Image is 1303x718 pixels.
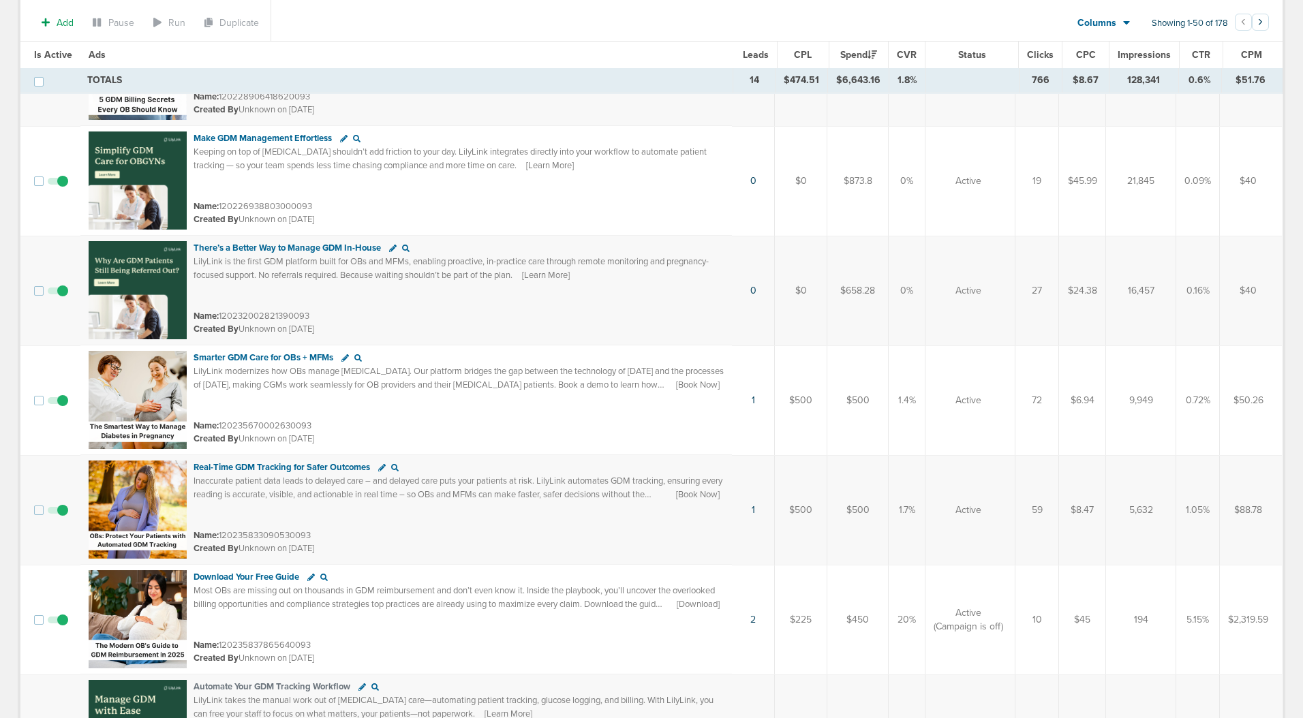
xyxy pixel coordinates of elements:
[743,49,769,61] span: Leads
[1015,126,1059,236] td: 19
[1062,68,1109,93] td: $8.67
[827,455,889,565] td: $500
[194,352,333,363] span: Smarter GDM Care for OBs + MFMs
[34,13,81,33] button: Add
[194,585,715,623] span: Most OBs are missing out on thousands in GDM reimbursement and don’t even know it. Inside the pla...
[194,133,332,144] span: Make GDM Management Effortless
[1106,126,1176,236] td: 21,845
[1020,68,1062,93] td: 766
[775,236,827,345] td: $0
[752,504,755,516] a: 1
[1015,455,1059,565] td: 59
[89,351,187,449] img: Ad image
[897,49,917,61] span: CVR
[89,461,187,559] img: Ad image
[1241,49,1262,61] span: CPM
[1220,236,1283,345] td: $40
[194,652,314,664] small: Unknown on [DATE]
[750,175,756,187] a: 0
[1059,236,1106,345] td: $24.38
[1106,455,1176,565] td: 5,632
[194,530,311,541] small: 120235833090530093
[828,68,889,93] td: $6,643.16
[194,146,707,171] span: Keeping on top of [MEDICAL_DATA] shouldn’t add friction to your day. LilyLink integrates directly...
[827,126,889,236] td: $873.8
[775,126,827,236] td: $0
[1176,236,1220,345] td: 0.16%
[889,345,925,455] td: 1.4%
[89,49,106,61] span: Ads
[194,243,381,253] span: There’s a Better Way to Manage GDM In-House
[1176,345,1220,455] td: 0.72%
[733,68,776,93] td: 14
[194,323,314,335] small: Unknown on [DATE]
[194,201,312,212] small: 120226938803000093
[958,49,986,61] span: Status
[677,598,720,610] span: [Download]
[194,104,314,116] small: Unknown on [DATE]
[752,394,755,406] a: 1
[1106,565,1176,674] td: 194
[79,68,733,93] td: TOTALS
[194,542,314,555] small: Unknown on [DATE]
[194,91,310,102] small: 120228906418620093
[794,49,812,61] span: CPL
[676,488,720,501] span: [Book Now]
[194,201,219,212] span: Name:
[89,131,187,230] img: Ad image
[194,324,239,334] span: Created By
[1015,236,1059,345] td: 27
[955,394,981,407] span: Active
[89,241,187,339] img: Ad image
[522,269,570,281] span: [Learn More]
[776,68,828,93] td: $474.51
[1015,565,1059,674] td: 10
[676,379,720,391] span: [Book Now]
[1220,126,1283,236] td: $40
[1178,68,1221,93] td: 0.6%
[194,681,350,692] span: Automate Your GDM Tracking Workflow
[1176,565,1220,674] td: 5.15%
[194,104,239,115] span: Created By
[1176,455,1220,565] td: 1.05%
[827,236,889,345] td: $658.28
[194,420,311,431] small: 120235670002630093
[194,256,709,281] span: LilyLink is the first GDM platform built for OBs and MFMs, enabling proactive, in-practice care t...
[526,159,574,172] span: [Learn More]
[1220,345,1283,455] td: $50.26
[194,366,724,403] span: LilyLink modernizes how OBs manage [MEDICAL_DATA]. Our platform bridges the gap between the techn...
[1106,236,1176,345] td: 16,457
[194,213,314,225] small: Unknown on [DATE]
[934,606,1003,633] span: Active (Campaign is off)
[1076,49,1096,61] span: CPC
[1106,345,1176,455] td: 9,949
[750,614,756,625] a: 2
[194,653,239,664] span: Created By
[1015,345,1059,455] td: 72
[1222,68,1285,93] td: $51.76
[194,543,239,554] span: Created By
[34,49,72,61] span: Is Active
[1220,565,1283,674] td: $2,319.59
[955,284,981,298] span: Active
[194,530,219,541] span: Name:
[194,462,370,473] span: Real-Time GDM Tracking for Safer Outcomes
[194,433,314,445] small: Unknown on [DATE]
[194,311,309,322] small: 120232002821390093
[827,565,889,674] td: $450
[57,17,74,29] span: Add
[1077,16,1116,30] span: Columns
[955,174,981,188] span: Active
[955,503,981,517] span: Active
[1235,16,1269,32] ul: Pagination
[194,475,722,513] span: Inaccurate patient data leads to delayed care – and delayed care puts your patients at risk. Lily...
[775,565,827,674] td: $225
[1152,18,1228,29] span: Showing 1-50 of 178
[889,68,926,93] td: 1.8%
[840,49,877,61] span: Spend
[1059,126,1106,236] td: $45.99
[1118,49,1171,61] span: Impressions
[194,640,311,651] small: 120235837865640093
[1192,49,1210,61] span: CTR
[889,236,925,345] td: 0%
